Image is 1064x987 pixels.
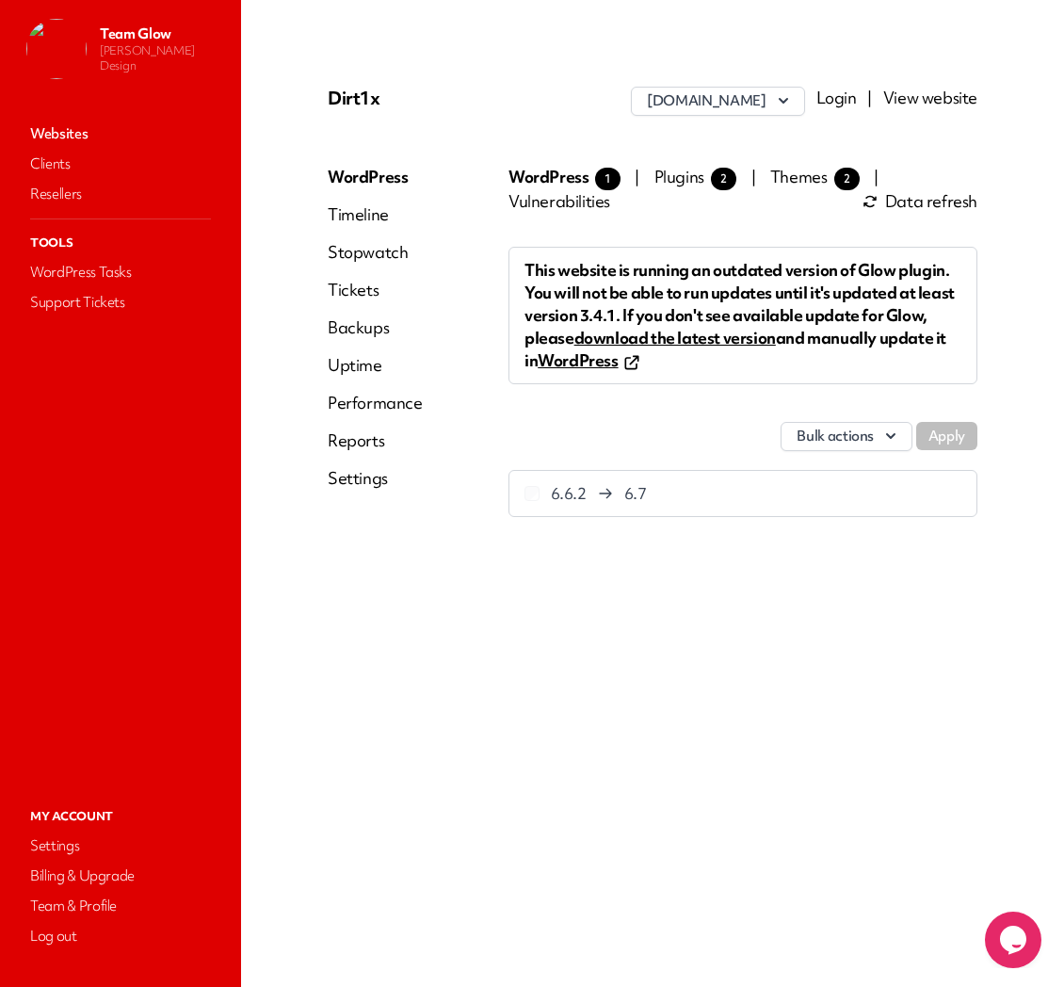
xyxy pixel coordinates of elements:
a: WordPress Tasks [26,259,215,285]
a: Tickets [328,279,423,301]
a: Support Tickets [26,289,215,316]
a: Uptime [328,354,423,377]
a: Settings [328,467,423,490]
p: Dirt1x [328,87,544,109]
span: Vulnerabilities [508,190,610,212]
a: Billing & Upgrade [26,863,215,889]
button: Apply [916,422,977,450]
button: [DOMAIN_NAME] [631,87,804,116]
span: | [751,166,756,187]
button: Bulk actions [781,422,912,451]
a: Websites [26,121,215,147]
p: Tools [26,231,215,255]
span: 1 [595,168,621,190]
a: Resellers [26,181,215,207]
a: Performance [328,392,423,414]
a: Backups [328,316,423,339]
a: Team & Profile [26,893,215,919]
span: WordPress [508,166,621,187]
span: 2 [834,168,860,190]
a: Stopwatch [328,241,423,264]
span: Plugins [654,166,737,187]
a: WordPress [538,349,640,371]
span: | [635,166,639,187]
p: Team Glow [100,24,226,43]
a: Clients [26,151,215,177]
span: | [874,166,879,187]
a: Log out [26,923,215,949]
a: WordPress [328,166,423,188]
a: View website [883,87,977,108]
a: Settings [26,833,215,859]
span: 2 [711,168,736,190]
a: download the latest version [574,327,776,348]
span: 6.6.2 6.7 [551,482,647,505]
span: Themes [770,166,860,187]
a: Timeline [328,203,423,226]
iframe: chat widget [985,912,1045,968]
span: This website is running an outdated version of Glow plugin. You will not be able to run updates u... [524,259,955,371]
a: Login [816,87,857,108]
span: | [867,87,872,108]
p: [PERSON_NAME] Design [100,43,226,73]
a: Reports [328,429,423,452]
span: Data refresh [862,194,977,209]
p: My Account [26,804,215,829]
